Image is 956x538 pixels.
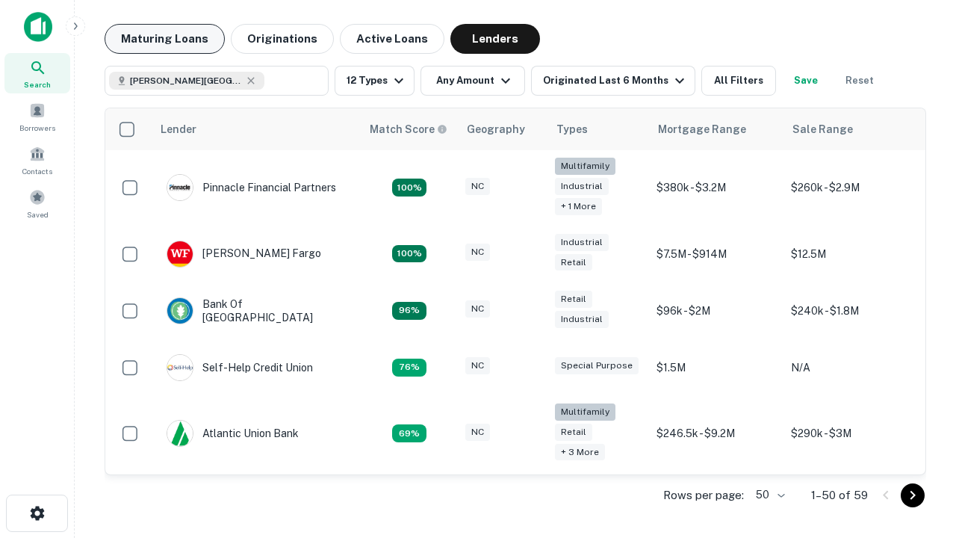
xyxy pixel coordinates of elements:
[24,78,51,90] span: Search
[167,241,321,268] div: [PERSON_NAME] Fargo
[811,486,868,504] p: 1–50 of 59
[547,108,649,150] th: Types
[783,282,918,339] td: $240k - $1.8M
[27,208,49,220] span: Saved
[392,302,426,320] div: Matching Properties: 14, hasApolloMatch: undefined
[783,226,918,282] td: $12.5M
[555,291,592,308] div: Retail
[167,297,346,324] div: Bank Of [GEOGRAPHIC_DATA]
[370,121,444,137] h6: Match Score
[555,254,592,271] div: Retail
[555,234,609,251] div: Industrial
[167,354,313,381] div: Self-help Credit Union
[370,121,447,137] div: Capitalize uses an advanced AI algorithm to match your search with the best lender. The match sco...
[361,108,458,150] th: Capitalize uses an advanced AI algorithm to match your search with the best lender. The match sco...
[555,424,592,441] div: Retail
[555,311,609,328] div: Industrial
[4,183,70,223] a: Saved
[465,244,490,261] div: NC
[105,24,225,54] button: Maturing Loans
[130,74,242,87] span: [PERSON_NAME][GEOGRAPHIC_DATA], [GEOGRAPHIC_DATA]
[420,66,525,96] button: Any Amount
[167,241,193,267] img: picture
[701,66,776,96] button: All Filters
[465,300,490,318] div: NC
[19,122,55,134] span: Borrowers
[555,158,615,175] div: Multifamily
[555,444,605,461] div: + 3 more
[555,357,639,374] div: Special Purpose
[658,120,746,138] div: Mortgage Range
[649,339,783,396] td: $1.5M
[231,24,334,54] button: Originations
[663,486,744,504] p: Rows per page:
[167,420,299,447] div: Atlantic Union Bank
[335,66,415,96] button: 12 Types
[392,359,426,377] div: Matching Properties: 11, hasApolloMatch: undefined
[152,108,361,150] th: Lender
[467,120,525,138] div: Geography
[24,12,52,42] img: capitalize-icon.png
[555,403,615,421] div: Multifamily
[161,120,196,138] div: Lender
[555,178,609,195] div: Industrial
[167,355,193,380] img: picture
[4,53,70,93] a: Search
[543,72,689,90] div: Originated Last 6 Months
[901,483,925,507] button: Go to next page
[465,178,490,195] div: NC
[167,298,193,324] img: picture
[782,66,830,96] button: Save your search to get updates of matches that match your search criteria.
[555,198,602,215] div: + 1 more
[392,179,426,197] div: Matching Properties: 26, hasApolloMatch: undefined
[783,108,918,150] th: Sale Range
[649,396,783,471] td: $246.5k - $9.2M
[465,357,490,374] div: NC
[392,424,426,442] div: Matching Properties: 10, hasApolloMatch: undefined
[649,226,783,282] td: $7.5M - $914M
[783,150,918,226] td: $260k - $2.9M
[881,418,956,490] iframe: Chat Widget
[649,108,783,150] th: Mortgage Range
[340,24,444,54] button: Active Loans
[792,120,853,138] div: Sale Range
[167,174,336,201] div: Pinnacle Financial Partners
[750,484,787,506] div: 50
[4,140,70,180] a: Contacts
[4,96,70,137] a: Borrowers
[392,245,426,263] div: Matching Properties: 15, hasApolloMatch: undefined
[167,175,193,200] img: picture
[783,339,918,396] td: N/A
[22,165,52,177] span: Contacts
[649,282,783,339] td: $96k - $2M
[465,424,490,441] div: NC
[649,150,783,226] td: $380k - $3.2M
[458,108,547,150] th: Geography
[531,66,695,96] button: Originated Last 6 Months
[836,66,884,96] button: Reset
[783,396,918,471] td: $290k - $3M
[556,120,588,138] div: Types
[450,24,540,54] button: Lenders
[167,421,193,446] img: picture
